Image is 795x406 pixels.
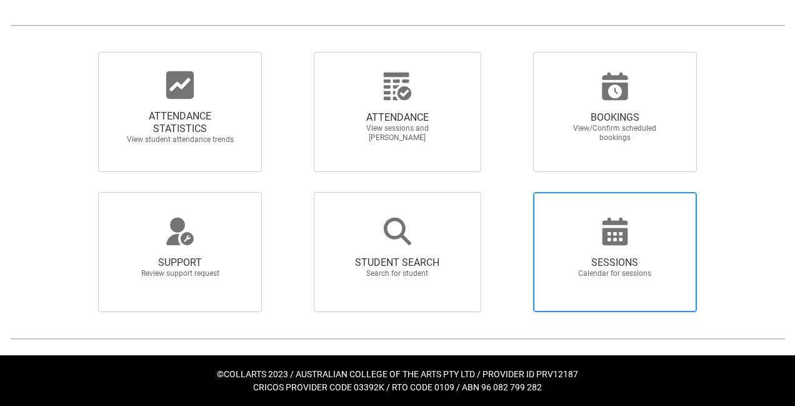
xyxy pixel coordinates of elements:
[125,110,235,135] span: ATTENDANCE STATISTICS
[342,124,452,143] span: View sessions and [PERSON_NAME]
[10,332,785,345] img: REDU_GREY_LINE
[342,111,452,124] span: ATTENDANCE
[10,19,785,32] img: REDU_GREY_LINE
[560,269,670,278] span: Calendar for sessions
[342,256,452,269] span: STUDENT SEARCH
[342,269,452,278] span: Search for student
[560,124,670,143] span: View/Confirm scheduled bookings
[125,135,235,145] span: View student attendance trends
[125,269,235,278] span: Review support request
[125,256,235,269] span: SUPPORT
[560,111,670,124] span: BOOKINGS
[560,256,670,269] span: SESSIONS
